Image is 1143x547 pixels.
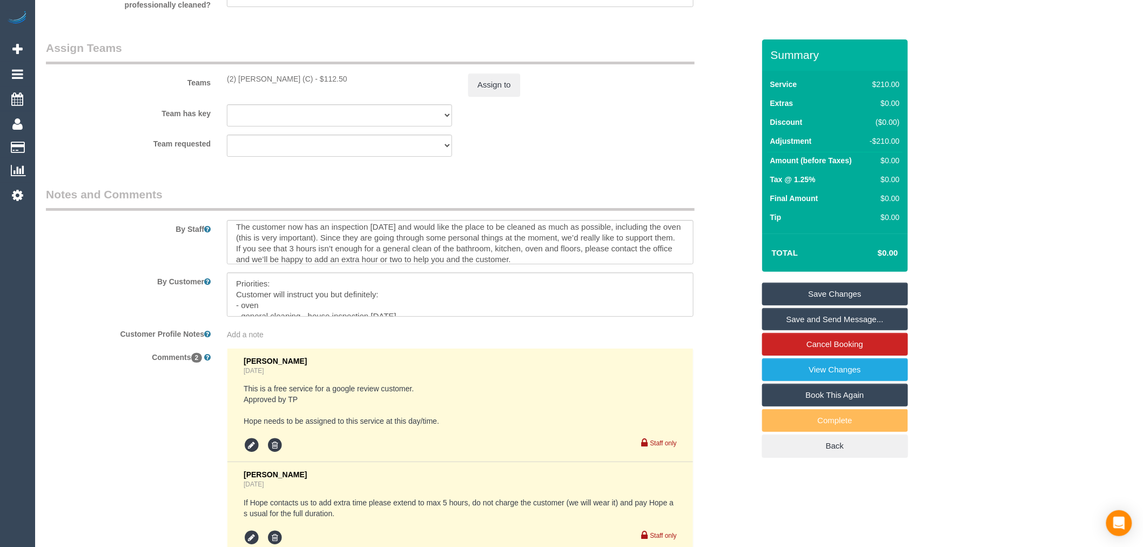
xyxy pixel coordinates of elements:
[770,117,803,128] label: Discount
[650,439,677,447] small: Staff only
[771,49,903,61] h3: Summary
[38,74,219,88] label: Teams
[38,272,219,287] label: By Customer
[244,497,677,519] pre: If Hope contacts us to add extra time please extend to max 5 hours, do not charge the customer (w...
[866,212,900,223] div: $0.00
[770,174,816,185] label: Tax @ 1.25%
[762,358,908,381] a: View Changes
[772,248,798,257] strong: Total
[46,40,695,64] legend: Assign Teams
[468,74,520,96] button: Assign to
[6,11,28,26] img: Automaid Logo
[866,193,900,204] div: $0.00
[770,212,782,223] label: Tip
[770,136,812,146] label: Adjustment
[762,283,908,305] a: Save Changes
[762,384,908,406] a: Book This Again
[38,348,219,363] label: Comments
[770,98,794,109] label: Extras
[46,186,695,211] legend: Notes and Comments
[227,74,452,84] div: 3 hours x $37.50/hour
[650,532,677,539] small: Staff only
[762,308,908,331] a: Save and Send Message...
[845,249,898,258] h4: $0.00
[227,330,264,339] span: Add a note
[866,79,900,90] div: $210.00
[770,193,818,204] label: Final Amount
[866,98,900,109] div: $0.00
[244,470,307,479] span: [PERSON_NAME]
[770,79,797,90] label: Service
[244,383,677,426] pre: This is a free service for a google review customer. Approved by TP Hope needs to be assigned to ...
[244,367,264,375] a: [DATE]
[866,136,900,146] div: -$210.00
[38,220,219,235] label: By Staff
[770,155,852,166] label: Amount (before Taxes)
[38,325,219,339] label: Customer Profile Notes
[1106,510,1132,536] div: Open Intercom Messenger
[244,357,307,365] span: [PERSON_NAME]
[762,333,908,356] a: Cancel Booking
[38,104,219,119] label: Team has key
[866,174,900,185] div: $0.00
[762,435,908,457] a: Back
[191,353,203,363] span: 2
[244,481,264,488] a: [DATE]
[866,155,900,166] div: $0.00
[866,117,900,128] div: ($0.00)
[38,135,219,149] label: Team requested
